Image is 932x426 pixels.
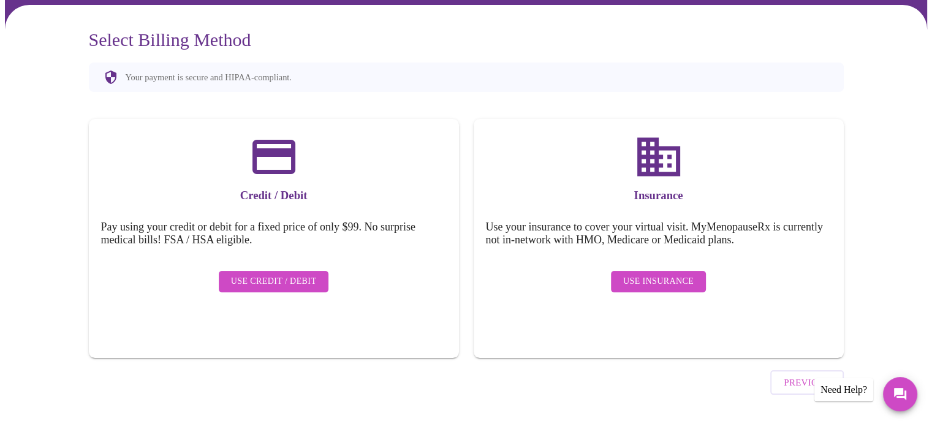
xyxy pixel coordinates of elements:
[219,271,329,292] button: Use Credit / Debit
[101,221,447,246] h5: Pay using your credit or debit for a fixed price of only $99. No surprise medical bills! FSA / HS...
[770,370,843,395] button: Previous
[486,189,832,202] h3: Insurance
[623,274,694,289] span: Use Insurance
[814,378,873,401] div: Need Help?
[611,271,706,292] button: Use Insurance
[784,375,830,390] span: Previous
[883,377,917,411] button: Messages
[126,72,292,83] p: Your payment is secure and HIPAA-compliant.
[231,274,317,289] span: Use Credit / Debit
[101,189,447,202] h3: Credit / Debit
[89,29,844,50] h3: Select Billing Method
[486,221,832,246] h5: Use your insurance to cover your virtual visit. MyMenopauseRx is currently not in-network with HM...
